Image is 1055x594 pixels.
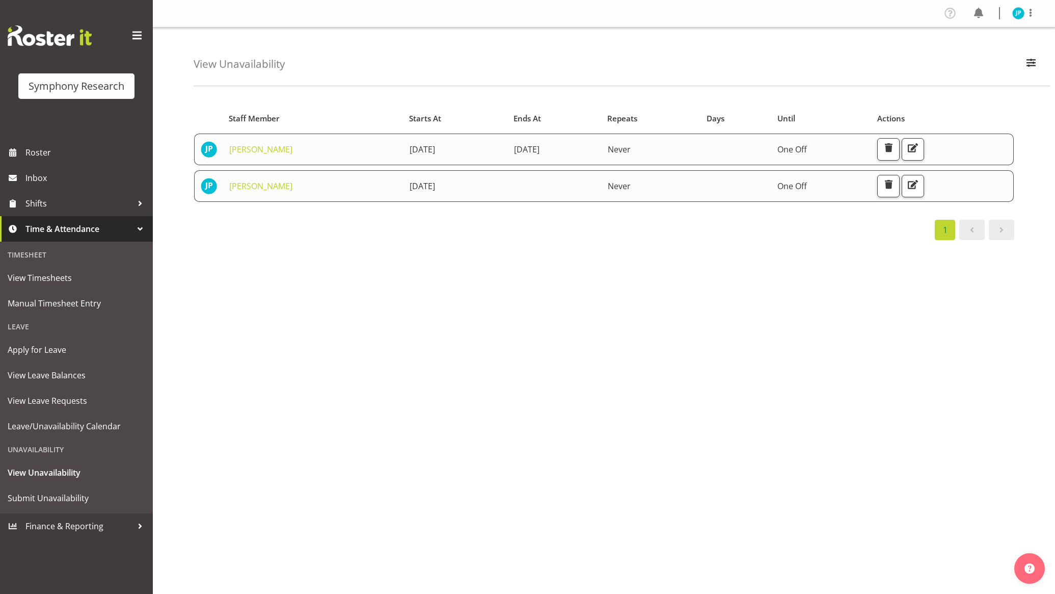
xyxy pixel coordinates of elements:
a: View Leave Requests [3,388,150,414]
a: Submit Unavailability [3,485,150,511]
span: View Unavailability [8,465,145,480]
span: Manual Timesheet Entry [8,296,145,311]
button: Filter Employees [1020,53,1042,75]
img: jake-pringle11873.jpg [201,141,217,158]
span: Until [777,113,795,124]
button: Delete Unavailability [877,175,900,197]
span: [DATE] [514,144,539,155]
span: Inbox [25,170,148,186]
span: One Off [777,144,807,155]
span: View Leave Requests [8,393,145,408]
a: View Unavailability [3,460,150,485]
img: Rosterit website logo [8,25,92,46]
a: Manual Timesheet Entry [3,291,150,316]
span: Leave/Unavailability Calendar [8,419,145,434]
span: [DATE] [410,180,435,192]
a: Apply for Leave [3,337,150,363]
div: Leave [3,316,150,337]
a: View Leave Balances [3,363,150,388]
a: [PERSON_NAME] [229,144,292,155]
img: help-xxl-2.png [1024,563,1035,574]
span: Time & Attendance [25,221,132,237]
span: [DATE] [410,144,435,155]
a: [PERSON_NAME] [229,180,292,192]
div: Symphony Research [29,79,124,94]
img: jake-pringle11873.jpg [1012,7,1024,19]
div: Timesheet [3,244,150,265]
span: Submit Unavailability [8,490,145,506]
div: Unavailability [3,439,150,460]
span: View Leave Balances [8,368,145,383]
h4: View Unavailability [194,58,285,70]
span: One Off [777,180,807,192]
span: Days [707,113,724,124]
span: Actions [877,113,905,124]
span: Starts At [409,113,441,124]
img: jake-pringle11873.jpg [201,178,217,194]
span: Never [608,180,631,192]
button: Edit Unavailability [902,175,924,197]
button: Edit Unavailability [902,138,924,161]
span: Staff Member [229,113,280,124]
a: Leave/Unavailability Calendar [3,414,150,439]
span: View Timesheets [8,270,145,286]
span: Apply for Leave [8,342,145,357]
span: Never [608,144,631,155]
span: Shifts [25,196,132,211]
span: Roster [25,145,148,160]
a: View Timesheets [3,265,150,291]
span: Ends At [513,113,541,124]
span: Repeats [607,113,637,124]
span: Finance & Reporting [25,519,132,534]
button: Delete Unavailability [877,138,900,161]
